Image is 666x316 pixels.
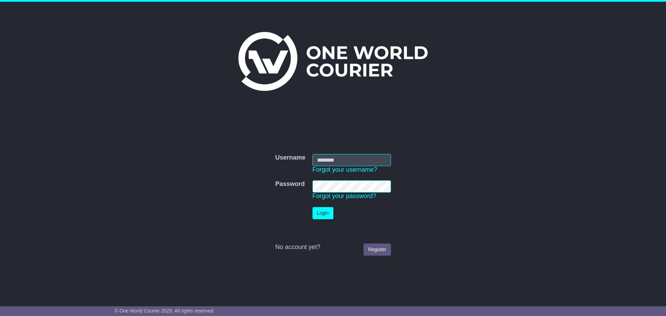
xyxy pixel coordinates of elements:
div: No account yet? [275,244,391,251]
label: Username [275,154,305,162]
label: Password [275,180,305,188]
a: Forgot your password? [313,193,376,199]
a: Forgot your username? [313,166,377,173]
img: One World [238,32,428,91]
button: Login [313,207,333,219]
a: Register [364,244,391,256]
span: © One World Courier 2025. All rights reserved. [114,308,215,314]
